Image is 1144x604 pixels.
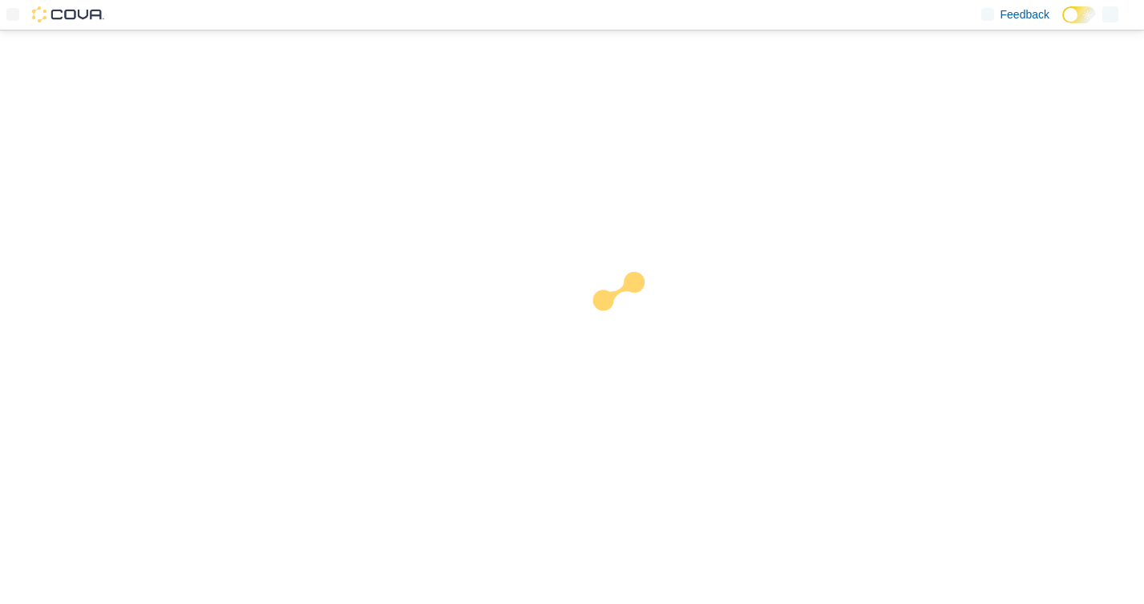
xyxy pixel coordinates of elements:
span: Feedback [1000,6,1049,22]
img: Cova [32,6,104,22]
input: Dark Mode [1062,6,1096,23]
img: cova-loader [572,260,693,380]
